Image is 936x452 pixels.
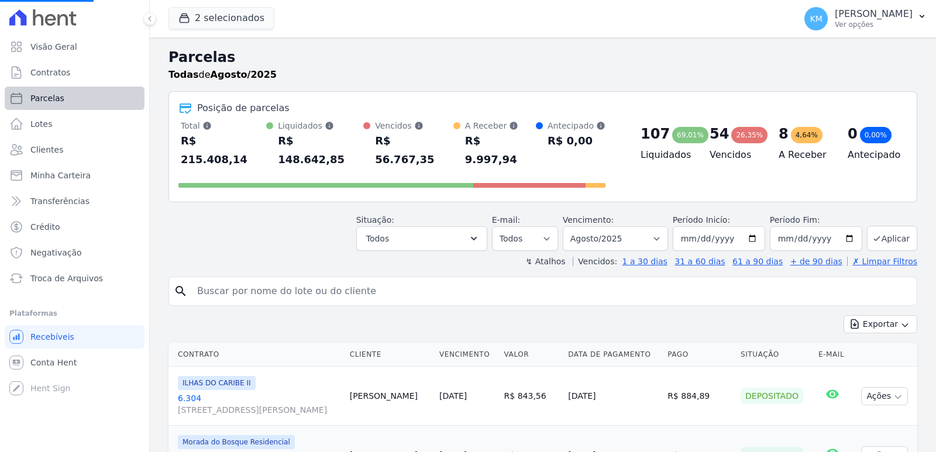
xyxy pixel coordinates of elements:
div: R$ 9.997,94 [465,132,536,169]
span: Clientes [30,144,63,156]
div: 26,35% [731,127,768,143]
a: Troca de Arquivos [5,267,144,290]
button: Exportar [844,315,917,333]
a: Lotes [5,112,144,136]
h4: A Receber [779,148,829,162]
div: 0,00% [860,127,892,143]
label: Vencimento: [563,215,614,225]
label: ↯ Atalhos [525,257,565,266]
button: Ações [861,387,908,405]
td: R$ 843,56 [500,367,564,426]
a: Minha Carteira [5,164,144,187]
a: Parcelas [5,87,144,110]
a: 31 a 60 dias [675,257,725,266]
th: Contrato [168,343,345,367]
div: 54 [710,125,729,143]
div: R$ 56.767,35 [375,132,453,169]
a: Negativação [5,241,144,264]
div: Posição de parcelas [197,101,290,115]
a: 6.304[STREET_ADDRESS][PERSON_NAME] [178,392,340,416]
div: Depositado [741,388,803,404]
a: Recebíveis [5,325,144,349]
strong: Agosto/2025 [211,69,277,80]
td: [DATE] [563,367,663,426]
a: Transferências [5,189,144,213]
label: Situação: [356,215,394,225]
a: Clientes [5,138,144,161]
span: ILHAS DO CARIBE II [178,376,256,390]
div: Liquidados [278,120,363,132]
div: R$ 0,00 [548,132,605,150]
div: Antecipado [548,120,605,132]
a: Contratos [5,61,144,84]
div: 69,01% [672,127,708,143]
th: Situação [736,343,814,367]
th: E-mail [814,343,852,367]
h4: Vencidos [710,148,760,162]
i: search [174,284,188,298]
span: Visão Geral [30,41,77,53]
a: ✗ Limpar Filtros [847,257,917,266]
th: Pago [663,343,736,367]
label: Período Fim: [770,214,862,226]
label: Período Inicío: [673,215,730,225]
span: Contratos [30,67,70,78]
span: Todos [366,232,389,246]
h2: Parcelas [168,47,917,68]
span: Recebíveis [30,331,74,343]
span: Negativação [30,247,82,258]
a: Crédito [5,215,144,239]
div: 107 [641,125,670,143]
div: 8 [779,125,789,143]
span: Morada do Bosque Residencial [178,435,295,449]
button: Aplicar [867,226,917,251]
div: Vencidos [375,120,453,132]
a: 61 a 90 dias [732,257,783,266]
span: Parcelas [30,92,64,104]
h4: Liquidados [641,148,691,162]
div: Plataformas [9,306,140,320]
h4: Antecipado [848,148,898,162]
a: 1 a 30 dias [622,257,667,266]
label: Vencidos: [573,257,617,266]
span: Troca de Arquivos [30,272,103,284]
td: [PERSON_NAME] [345,367,435,426]
p: [PERSON_NAME] [835,8,913,20]
a: Visão Geral [5,35,144,58]
p: Ver opções [835,20,913,29]
span: Minha Carteira [30,170,91,181]
span: KM [810,15,822,23]
button: 2 selecionados [168,7,274,29]
input: Buscar por nome do lote ou do cliente [190,280,912,303]
div: 4,64% [791,127,823,143]
div: A Receber [465,120,536,132]
span: Crédito [30,221,60,233]
th: Cliente [345,343,435,367]
div: Total [181,120,266,132]
td: R$ 884,89 [663,367,736,426]
button: KM [PERSON_NAME] Ver opções [795,2,936,35]
p: de [168,68,277,82]
span: [STREET_ADDRESS][PERSON_NAME] [178,404,340,416]
strong: Todas [168,69,199,80]
a: Conta Hent [5,351,144,374]
label: E-mail: [492,215,521,225]
a: + de 90 dias [790,257,842,266]
span: Lotes [30,118,53,130]
div: R$ 215.408,14 [181,132,266,169]
button: Todos [356,226,487,251]
div: R$ 148.642,85 [278,132,363,169]
th: Data de Pagamento [563,343,663,367]
span: Conta Hent [30,357,77,368]
th: Valor [500,343,564,367]
div: 0 [848,125,858,143]
span: Transferências [30,195,90,207]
